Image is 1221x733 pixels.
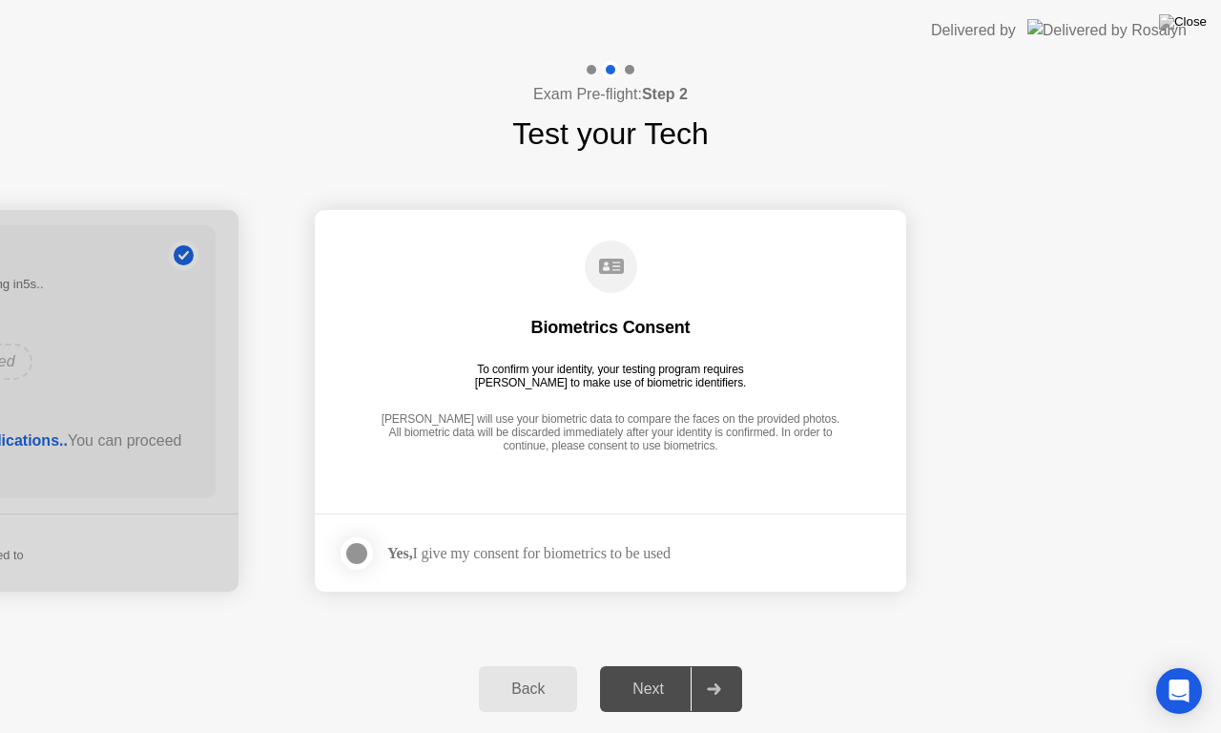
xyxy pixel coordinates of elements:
h1: Test your Tech [512,111,709,157]
div: Delivered by [931,19,1016,42]
div: Open Intercom Messenger [1156,668,1202,714]
img: Delivered by Rosalyn [1027,19,1187,41]
strong: Yes, [387,545,412,561]
div: Biometrics Consent [531,316,691,339]
img: Close [1159,14,1207,30]
div: Next [606,681,691,698]
h4: Exam Pre-flight: [533,83,688,106]
div: [PERSON_NAME] will use your biometric data to compare the faces on the provided photos. All biome... [376,412,845,455]
b: Step 2 [642,86,688,102]
div: I give my consent for biometrics to be used [387,544,671,562]
button: Back [479,666,577,712]
div: Back [485,681,571,698]
button: Next [600,666,742,712]
div: To confirm your identity, your testing program requires [PERSON_NAME] to make use of biometric id... [467,363,755,389]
